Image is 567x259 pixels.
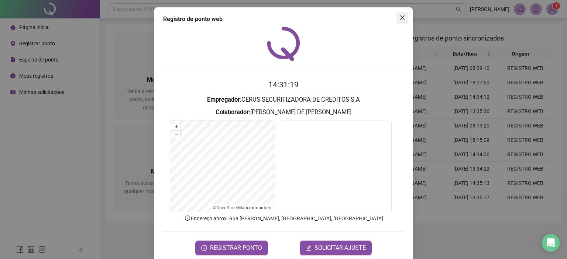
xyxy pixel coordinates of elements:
span: edit [306,245,312,251]
img: QRPoint [267,27,300,61]
button: editSOLICITAR AJUSTE [300,241,372,255]
span: SOLICITAR AJUSTE [315,244,366,252]
time: 14:31:19 [268,80,299,89]
span: info-circle [184,215,191,221]
span: clock-circle [201,245,207,251]
h3: : CERUS SECURITIZADORA DE CREDITOS S.A [163,95,404,105]
strong: Empregador [207,96,240,103]
div: Open Intercom Messenger [542,234,560,252]
strong: Colaborador [216,109,249,116]
span: REGISTRAR PONTO [210,244,262,252]
li: © contributors. [213,205,272,210]
button: – [173,131,180,138]
h3: : [PERSON_NAME] DE [PERSON_NAME] [163,108,404,117]
button: + [173,123,180,130]
span: close [399,15,405,21]
div: Registro de ponto web [163,15,404,24]
a: OpenStreetMap [216,205,247,210]
p: Endereço aprox. : Rua [PERSON_NAME], [GEOGRAPHIC_DATA], [GEOGRAPHIC_DATA] [163,214,404,223]
button: REGISTRAR PONTO [195,241,268,255]
button: Close [396,12,408,24]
